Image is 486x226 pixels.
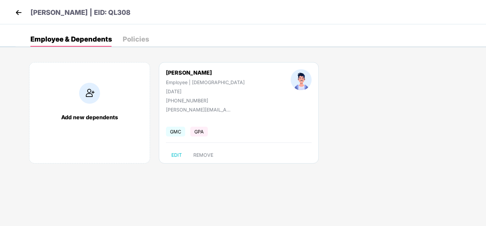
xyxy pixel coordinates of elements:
[291,69,312,90] img: profileImage
[30,36,112,43] div: Employee & Dependents
[123,36,149,43] div: Policies
[36,114,143,121] div: Add new dependents
[166,69,245,76] div: [PERSON_NAME]
[166,89,245,94] div: [DATE]
[166,107,234,112] div: [PERSON_NAME][EMAIL_ADDRESS][PERSON_NAME][DOMAIN_NAME]
[190,127,208,136] span: GPA
[166,98,245,103] div: [PHONE_NUMBER]
[30,7,130,18] p: [PERSON_NAME] | EID: QL308
[79,83,100,104] img: addIcon
[166,150,187,160] button: EDIT
[166,127,185,136] span: GMC
[166,79,245,85] div: Employee | [DEMOGRAPHIC_DATA]
[193,152,213,158] span: REMOVE
[171,152,182,158] span: EDIT
[14,7,24,18] img: back
[188,150,219,160] button: REMOVE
